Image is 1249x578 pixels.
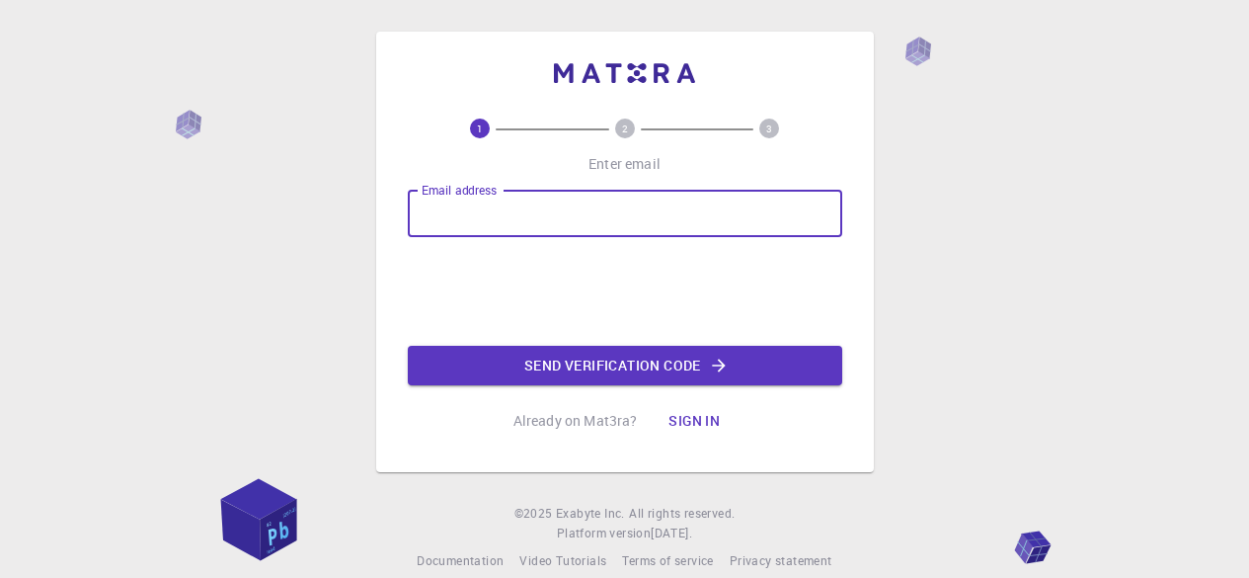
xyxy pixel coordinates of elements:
[629,504,735,524] span: All rights reserved.
[408,346,842,385] button: Send verification code
[417,551,504,571] a: Documentation
[519,551,606,571] a: Video Tutorials
[622,551,713,571] a: Terms of service
[730,551,832,571] a: Privacy statement
[514,504,556,524] span: © 2025
[588,154,661,174] p: Enter email
[417,552,504,568] span: Documentation
[622,122,628,135] text: 2
[557,524,651,543] span: Platform version
[513,411,638,431] p: Already on Mat3ra?
[651,524,692,543] a: [DATE].
[475,253,775,330] iframe: reCAPTCHA
[651,525,692,540] span: [DATE] .
[730,552,832,568] span: Privacy statement
[653,401,736,441] button: Sign in
[422,182,497,199] label: Email address
[477,122,483,135] text: 1
[766,122,772,135] text: 3
[622,552,713,568] span: Terms of service
[556,504,625,524] a: Exabyte Inc.
[556,505,625,521] span: Exabyte Inc.
[519,552,606,568] span: Video Tutorials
